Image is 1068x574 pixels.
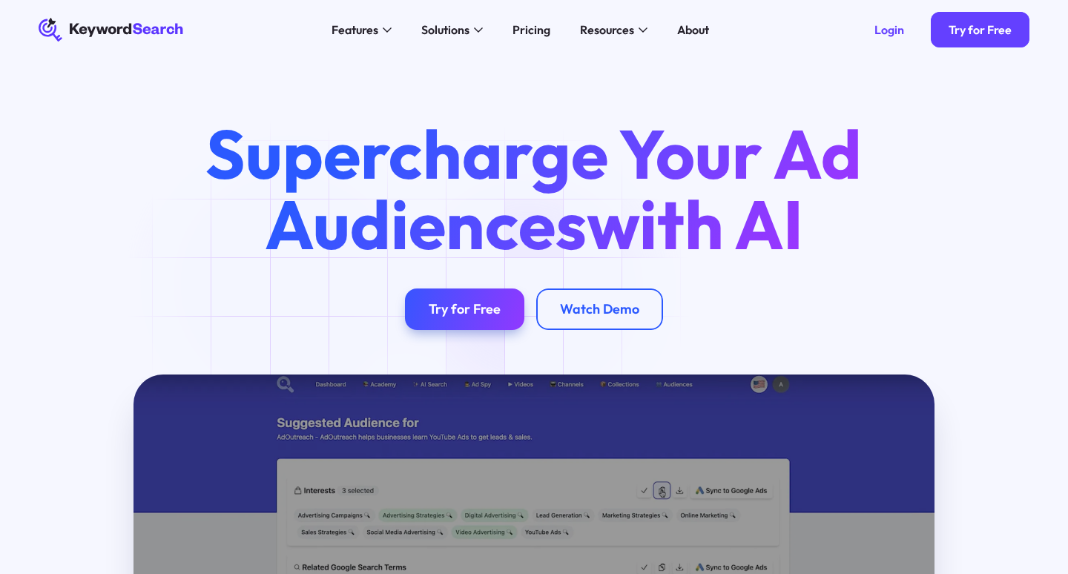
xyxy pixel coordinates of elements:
[857,12,922,47] a: Login
[931,12,1029,47] a: Try for Free
[580,21,634,39] div: Resources
[949,22,1012,37] div: Try for Free
[332,21,378,39] div: Features
[405,288,524,330] a: Try for Free
[178,119,890,260] h1: Supercharge Your Ad Audiences
[874,22,904,37] div: Login
[512,21,550,39] div: Pricing
[587,181,803,267] span: with AI
[504,18,559,42] a: Pricing
[668,18,718,42] a: About
[677,21,709,39] div: About
[421,21,469,39] div: Solutions
[560,301,639,318] div: Watch Demo
[429,301,501,318] div: Try for Free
